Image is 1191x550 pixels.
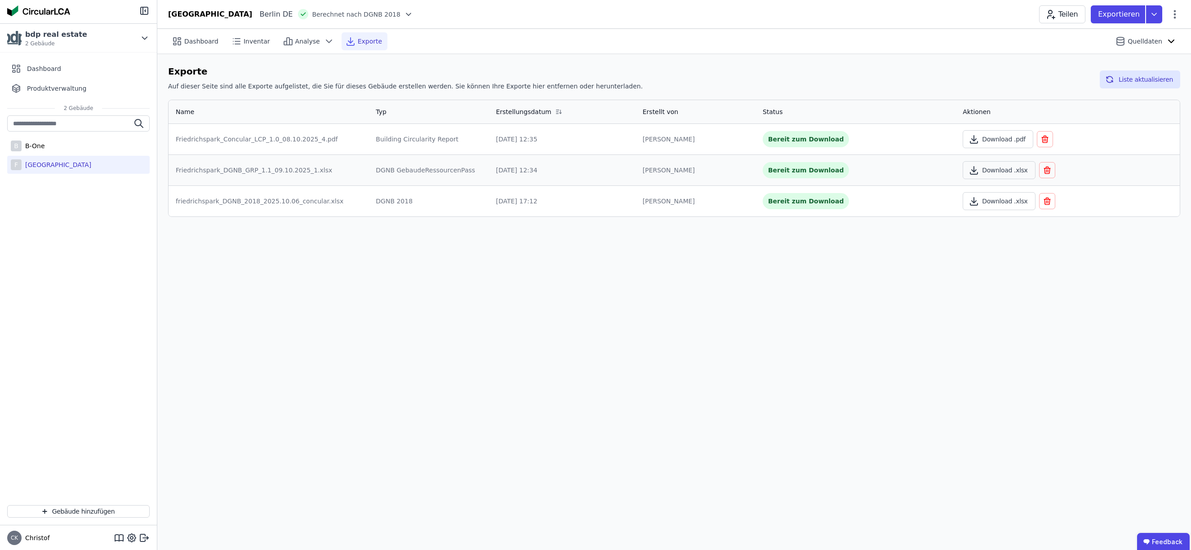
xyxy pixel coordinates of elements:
[295,37,320,46] span: Analyse
[643,135,748,144] div: [PERSON_NAME]
[643,197,748,206] div: [PERSON_NAME]
[7,31,22,45] img: bdp real estate
[22,160,91,169] div: [GEOGRAPHIC_DATA]
[1128,37,1162,46] span: Quelldaten
[312,10,400,19] span: Berechnet nach DGNB 2018
[763,131,849,147] div: Bereit zum Download
[168,65,643,78] h6: Exporte
[358,37,382,46] span: Exporte
[168,82,643,91] h6: Auf dieser Seite sind alle Exporte aufgelistet, die Sie für dieses Gebäude erstellen werden. Sie ...
[22,533,50,542] span: Christof
[25,40,87,47] span: 2 Gebäude
[376,166,481,175] div: DGNB GebaudeRessourcenPass
[7,505,150,518] button: Gebäude hinzufügen
[22,141,45,150] div: B-One
[496,107,551,116] div: Erstellungsdatum
[1098,9,1142,20] p: Exportieren
[763,162,849,178] div: Bereit zum Download
[176,166,361,175] div: Friedrichspark_DGNB_GRP_1.1_09.10.2025_1.xlsx
[376,107,387,116] div: Typ
[496,135,628,144] div: [DATE] 12:35
[1039,5,1085,23] button: Teilen
[763,193,849,209] div: Bereit zum Download
[176,107,194,116] div: Name
[496,197,628,206] div: [DATE] 17:12
[496,166,628,175] div: [DATE] 12:34
[176,135,361,144] div: Friedrichspark_Concular_LCP_1.0_08.10.2025_4.pdf
[55,105,102,112] span: 2 Gebäude
[25,29,87,40] div: bdp real estate
[11,141,22,151] div: B
[643,166,748,175] div: [PERSON_NAME]
[376,135,481,144] div: Building Circularity Report
[963,130,1033,148] button: Download .pdf
[763,107,783,116] div: Status
[643,107,678,116] div: Erstellt von
[11,535,18,541] span: CK
[376,197,481,206] div: DGNB 2018
[963,107,991,116] div: Aktionen
[11,159,22,170] div: F
[176,197,361,206] div: friedrichspark_DGNB_2018_2025.10.06_concular.xlsx
[7,5,70,16] img: Concular
[963,161,1035,179] button: Download .xlsx
[252,9,293,20] div: Berlin DE
[1100,70,1180,88] button: Liste aktualisieren
[244,37,270,46] span: Inventar
[168,9,252,20] div: [GEOGRAPHIC_DATA]
[963,192,1035,210] button: Download .xlsx
[184,37,218,46] span: Dashboard
[27,64,61,73] span: Dashboard
[27,84,86,93] span: Produktverwaltung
